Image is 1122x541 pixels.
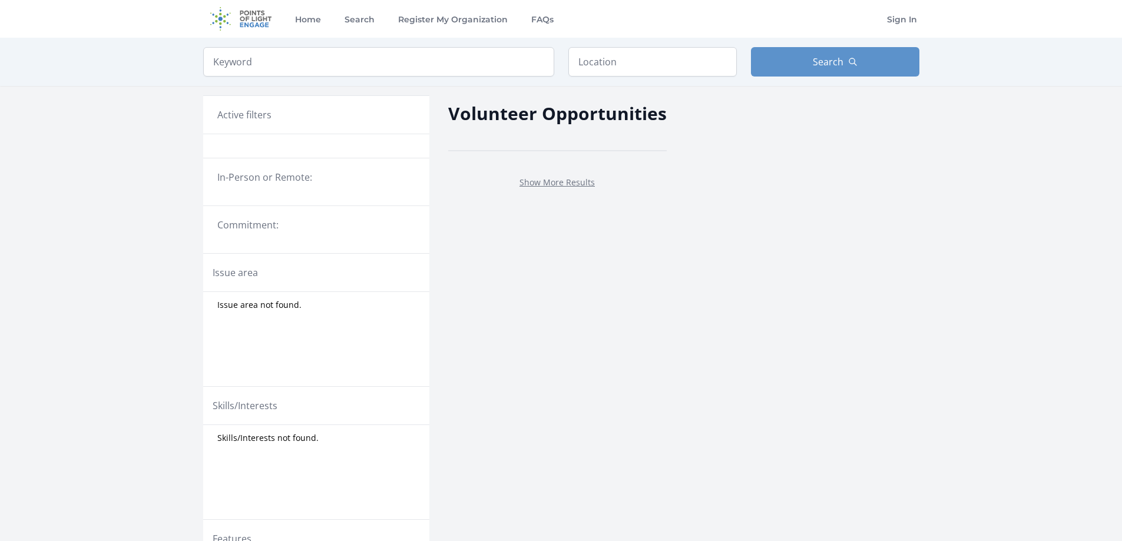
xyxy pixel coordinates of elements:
legend: Skills/Interests [213,399,277,413]
button: Search [751,47,919,77]
legend: Issue area [213,265,258,280]
h3: Active filters [217,108,272,122]
span: Issue area not found. [217,299,302,311]
legend: Commitment: [217,218,415,232]
input: Keyword [203,47,554,77]
input: Location [568,47,737,77]
h2: Volunteer Opportunities [448,100,667,127]
span: Skills/Interests not found. [217,432,319,444]
span: Search [813,55,843,69]
legend: In-Person or Remote: [217,170,415,184]
a: Show More Results [519,177,595,188]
